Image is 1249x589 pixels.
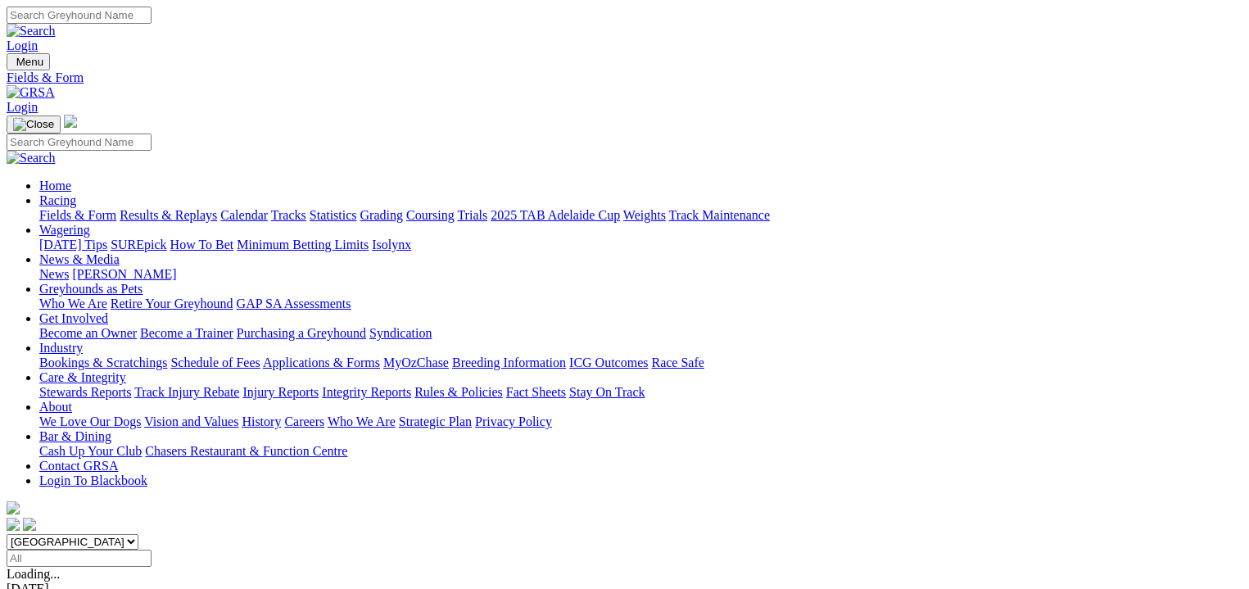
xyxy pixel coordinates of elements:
[328,415,396,428] a: Who We Are
[7,151,56,165] img: Search
[145,444,347,458] a: Chasers Restaurant & Function Centre
[39,208,116,222] a: Fields & Form
[39,311,108,325] a: Get Involved
[111,297,233,310] a: Retire Your Greyhound
[39,208,1242,223] div: Racing
[39,385,131,399] a: Stewards Reports
[506,385,566,399] a: Fact Sheets
[242,415,281,428] a: History
[39,193,76,207] a: Racing
[144,415,238,428] a: Vision and Values
[140,326,233,340] a: Become a Trainer
[39,444,142,458] a: Cash Up Your Club
[39,459,118,473] a: Contact GRSA
[39,326,137,340] a: Become an Owner
[406,208,455,222] a: Coursing
[7,134,152,151] input: Search
[120,208,217,222] a: Results & Replays
[23,518,36,531] img: twitter.svg
[39,473,147,487] a: Login To Blackbook
[134,385,239,399] a: Track Injury Rebate
[13,118,54,131] img: Close
[39,415,141,428] a: We Love Our Dogs
[7,550,152,567] input: Select date
[39,297,107,310] a: Who We Are
[237,297,351,310] a: GAP SA Assessments
[39,429,111,443] a: Bar & Dining
[220,208,268,222] a: Calendar
[452,356,566,369] a: Breeding Information
[7,100,38,114] a: Login
[7,567,60,581] span: Loading...
[360,208,403,222] a: Grading
[39,370,126,384] a: Care & Integrity
[39,356,167,369] a: Bookings & Scratchings
[39,179,71,193] a: Home
[39,400,72,414] a: About
[39,415,1242,429] div: About
[372,238,411,251] a: Isolynx
[64,115,77,128] img: logo-grsa-white.png
[7,116,61,134] button: Toggle navigation
[39,223,90,237] a: Wagering
[569,385,645,399] a: Stay On Track
[271,208,306,222] a: Tracks
[170,238,234,251] a: How To Bet
[39,356,1242,370] div: Industry
[7,39,38,52] a: Login
[39,326,1242,341] div: Get Involved
[170,356,260,369] a: Schedule of Fees
[39,282,143,296] a: Greyhounds as Pets
[491,208,620,222] a: 2025 TAB Adelaide Cup
[399,415,472,428] a: Strategic Plan
[7,24,56,39] img: Search
[414,385,503,399] a: Rules & Policies
[242,385,319,399] a: Injury Reports
[111,238,166,251] a: SUREpick
[7,70,1242,85] a: Fields & Form
[39,267,69,281] a: News
[237,238,369,251] a: Minimum Betting Limits
[369,326,432,340] a: Syndication
[39,444,1242,459] div: Bar & Dining
[569,356,648,369] a: ICG Outcomes
[457,208,487,222] a: Trials
[310,208,357,222] a: Statistics
[16,56,43,68] span: Menu
[623,208,666,222] a: Weights
[39,238,1242,252] div: Wagering
[39,267,1242,282] div: News & Media
[39,385,1242,400] div: Care & Integrity
[7,518,20,531] img: facebook.svg
[7,53,50,70] button: Toggle navigation
[284,415,324,428] a: Careers
[475,415,552,428] a: Privacy Policy
[7,85,55,100] img: GRSA
[322,385,411,399] a: Integrity Reports
[263,356,380,369] a: Applications & Forms
[669,208,770,222] a: Track Maintenance
[7,7,152,24] input: Search
[383,356,449,369] a: MyOzChase
[39,238,107,251] a: [DATE] Tips
[39,341,83,355] a: Industry
[237,326,366,340] a: Purchasing a Greyhound
[72,267,176,281] a: [PERSON_NAME]
[7,501,20,514] img: logo-grsa-white.png
[651,356,704,369] a: Race Safe
[39,252,120,266] a: News & Media
[39,297,1242,311] div: Greyhounds as Pets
